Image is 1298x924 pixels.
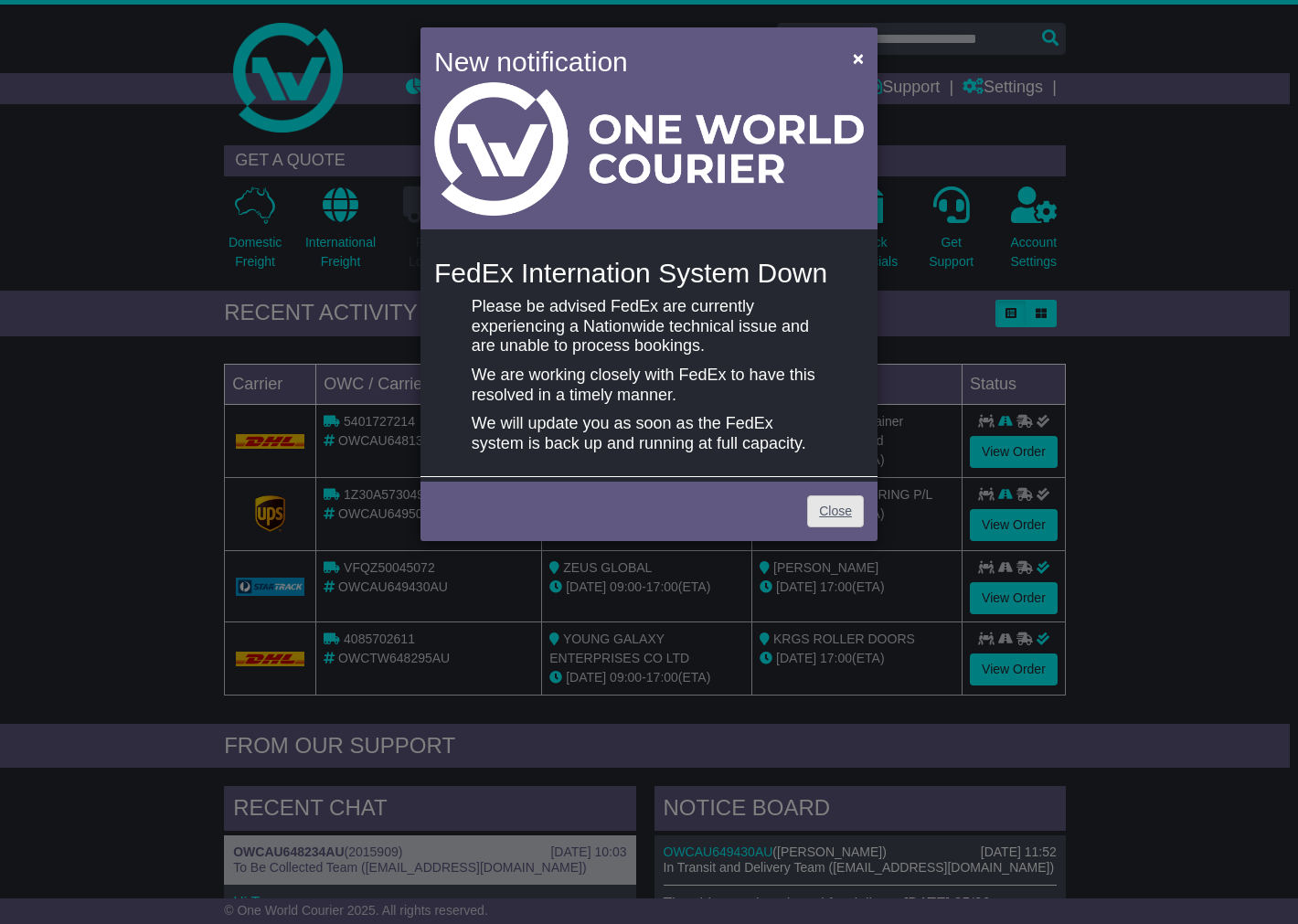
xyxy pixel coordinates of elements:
[434,82,864,216] img: Light
[472,414,826,453] p: We will update you as soon as the FedEx system is back up and running at full capacity.
[472,297,826,356] p: Please be advised FedEx are currently experiencing a Nationwide technical issue and are unable to...
[472,366,826,405] p: We are working closely with FedEx to have this resolved in a timely manner.
[807,495,864,527] a: Close
[844,39,873,77] button: Close
[853,48,864,69] span: ×
[434,258,864,288] h4: FedEx Internation System Down
[434,41,826,82] h4: New notification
